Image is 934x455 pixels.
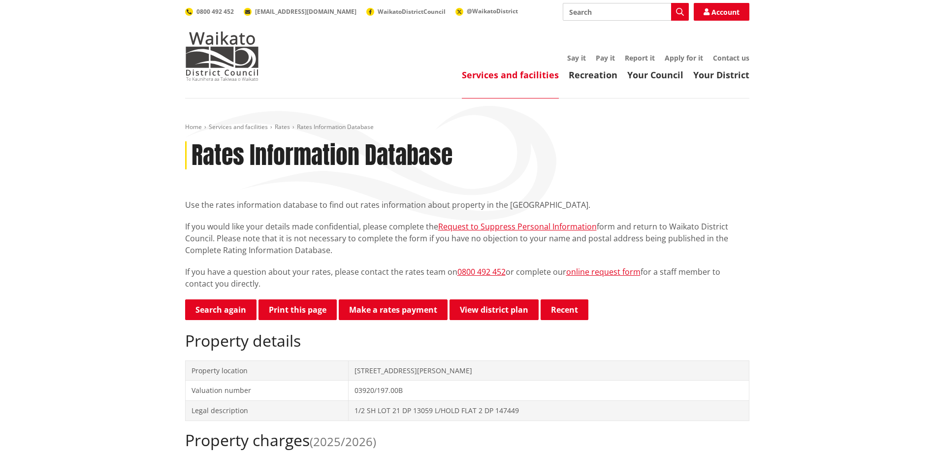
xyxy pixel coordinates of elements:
a: online request form [566,266,641,277]
img: Waikato District Council - Te Kaunihera aa Takiwaa o Waikato [185,32,259,81]
a: Home [185,123,202,131]
a: Request to Suppress Personal Information [438,221,597,232]
a: Recreation [569,69,617,81]
a: Report it [625,53,655,63]
a: View district plan [450,299,539,320]
a: Say it [567,53,586,63]
p: If you would like your details made confidential, please complete the form and return to Waikato ... [185,221,749,256]
a: 0800 492 452 [457,266,506,277]
h1: Rates Information Database [192,141,452,170]
button: Recent [541,299,588,320]
a: Your District [693,69,749,81]
td: [STREET_ADDRESS][PERSON_NAME] [348,360,749,381]
span: [EMAIL_ADDRESS][DOMAIN_NAME] [255,7,356,16]
a: Your Council [627,69,683,81]
td: 1/2 SH LOT 21 DP 13059 L/HOLD FLAT 2 DP 147449 [348,400,749,421]
a: 0800 492 452 [185,7,234,16]
a: Make a rates payment [339,299,448,320]
a: Apply for it [665,53,703,63]
p: If you have a question about your rates, please contact the rates team on or complete our for a s... [185,266,749,290]
span: WaikatoDistrictCouncil [378,7,446,16]
td: Property location [185,360,348,381]
a: Services and facilities [209,123,268,131]
a: Services and facilities [462,69,559,81]
a: Search again [185,299,257,320]
p: Use the rates information database to find out rates information about property in the [GEOGRAPHI... [185,199,749,211]
span: (2025/2026) [310,433,376,450]
a: Account [694,3,749,21]
a: Rates [275,123,290,131]
h2: Property charges [185,431,749,450]
a: @WaikatoDistrict [455,7,518,15]
a: Pay it [596,53,615,63]
td: Legal description [185,400,348,421]
h2: Property details [185,331,749,350]
a: WaikatoDistrictCouncil [366,7,446,16]
button: Print this page [258,299,337,320]
span: @WaikatoDistrict [467,7,518,15]
input: Search input [563,3,689,21]
nav: breadcrumb [185,123,749,131]
span: Rates Information Database [297,123,374,131]
a: [EMAIL_ADDRESS][DOMAIN_NAME] [244,7,356,16]
a: Contact us [713,53,749,63]
td: 03920/197.00B [348,381,749,401]
span: 0800 492 452 [196,7,234,16]
td: Valuation number [185,381,348,401]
